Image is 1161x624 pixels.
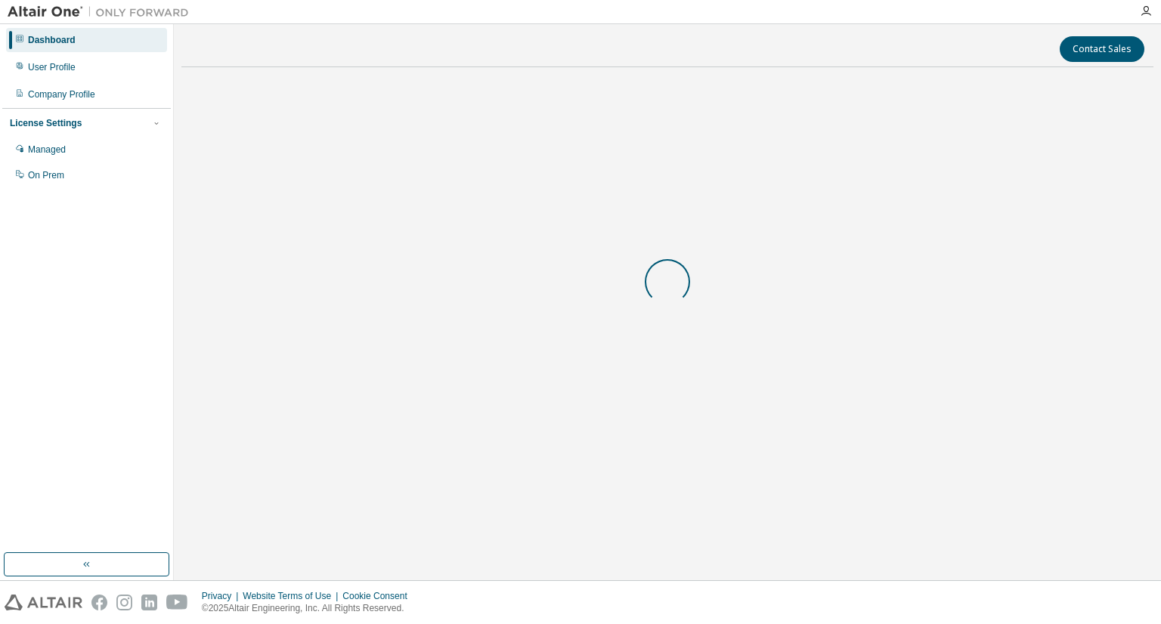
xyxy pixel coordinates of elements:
[8,5,197,20] img: Altair One
[202,590,243,602] div: Privacy
[1060,36,1144,62] button: Contact Sales
[28,34,76,46] div: Dashboard
[28,88,95,100] div: Company Profile
[166,595,188,610] img: youtube.svg
[116,595,132,610] img: instagram.svg
[10,117,82,129] div: License Settings
[202,602,416,615] p: © 2025 Altair Engineering, Inc. All Rights Reserved.
[28,169,64,181] div: On Prem
[28,144,66,156] div: Managed
[91,595,107,610] img: facebook.svg
[243,590,342,602] div: Website Terms of Use
[342,590,416,602] div: Cookie Consent
[5,595,82,610] img: altair_logo.svg
[141,595,157,610] img: linkedin.svg
[28,61,76,73] div: User Profile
